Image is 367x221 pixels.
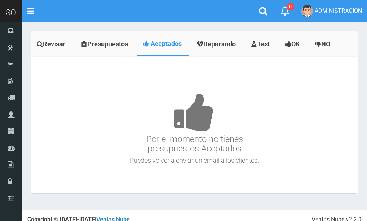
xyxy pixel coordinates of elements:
h3: Por el momento no tienes presupuestos Aceptados [33,71,356,154]
a: OK [279,33,307,55]
span: NO [321,40,330,48]
a: NO [309,33,338,55]
h4: Puedes volver a enviar un email a los clientes. [33,157,356,164]
span: ADMINISTRACION [315,7,362,14]
a: Aceptados [137,33,189,55]
a: Presupuestos [75,33,136,55]
span: Reparando [203,40,236,48]
a: Revisar [31,33,73,55]
span: Aceptados [151,40,182,47]
a: Reparando [191,33,243,55]
span: 0 [287,3,294,10]
span: Presupuestos [87,40,128,48]
img: User Image [301,5,313,17]
a: Test [245,33,278,55]
span: Test [257,40,270,48]
span: Revisar [43,40,65,48]
span: OK [291,40,300,48]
